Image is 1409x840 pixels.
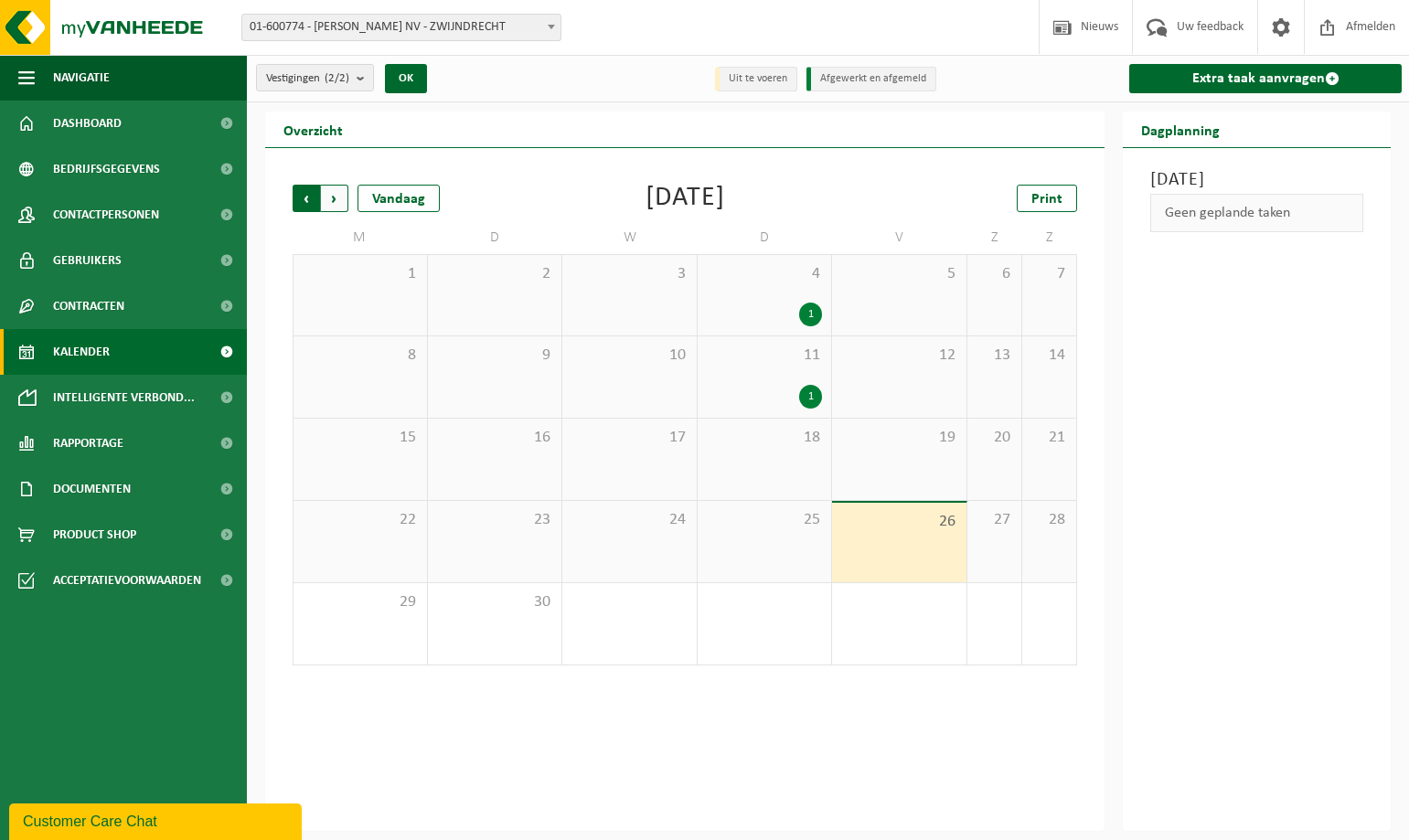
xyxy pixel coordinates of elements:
span: Bedrijfsgegevens [53,146,160,192]
span: Vestigingen [266,65,349,92]
span: 3 [571,264,688,284]
li: Uit te voeren [715,67,797,91]
span: 25 [707,510,823,530]
span: Contactpersonen [53,192,159,238]
td: W [562,221,698,254]
button: Vestigingen(2/2) [256,64,374,91]
div: Geen geplande taken [1150,194,1363,232]
span: Rapportage [53,420,123,466]
span: Documenten [53,466,131,512]
span: Vorige [293,185,320,212]
span: 1 [303,264,418,284]
span: 7 [1031,264,1067,284]
span: 4 [707,264,823,284]
td: M [293,221,428,254]
span: 22 [303,510,418,530]
span: 01-600774 - BILFINGER ROB NV - ZWIJNDRECHT [242,15,560,40]
span: 19 [841,428,957,448]
span: 13 [977,346,1012,366]
span: Acceptatievoorwaarden [53,558,201,603]
span: 26 [841,512,957,532]
span: 17 [571,428,688,448]
span: 16 [437,428,553,448]
span: 11 [707,346,823,366]
td: D [698,221,833,254]
span: 18 [707,428,823,448]
td: D [428,221,563,254]
span: Dashboard [53,101,122,146]
td: Z [967,221,1022,254]
span: 29 [303,592,418,612]
span: 15 [303,428,418,448]
button: OK [385,64,427,93]
span: 8 [303,346,418,366]
span: Intelligente verbond... [53,375,195,420]
div: [DATE] [646,185,725,212]
h2: Dagplanning [1123,112,1238,147]
span: 9 [437,346,553,366]
span: 30 [437,592,553,612]
span: 24 [571,510,688,530]
span: 20 [977,428,1012,448]
h3: [DATE] [1150,166,1363,194]
span: 10 [571,346,688,366]
span: Navigatie [53,55,110,101]
count: (2/2) [325,72,349,84]
span: Kalender [53,329,110,375]
span: 23 [437,510,553,530]
span: 5 [841,264,957,284]
span: 21 [1031,428,1067,448]
td: V [832,221,967,254]
span: Gebruikers [53,238,122,283]
iframe: chat widget [9,800,305,840]
span: 27 [977,510,1012,530]
span: 2 [437,264,553,284]
div: Vandaag [358,185,440,212]
span: 01-600774 - BILFINGER ROB NV - ZWIJNDRECHT [241,14,561,41]
span: Print [1031,192,1062,207]
a: Extra taak aanvragen [1129,64,1402,93]
span: 12 [841,346,957,366]
span: 6 [977,264,1012,284]
td: Z [1022,221,1077,254]
span: 14 [1031,346,1067,366]
span: Volgende [321,185,348,212]
span: 28 [1031,510,1067,530]
div: 1 [799,303,822,326]
h2: Overzicht [265,112,361,147]
span: Product Shop [53,512,136,558]
span: Contracten [53,283,124,329]
div: 1 [799,385,822,409]
li: Afgewerkt en afgemeld [806,67,936,91]
a: Print [1017,185,1077,212]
